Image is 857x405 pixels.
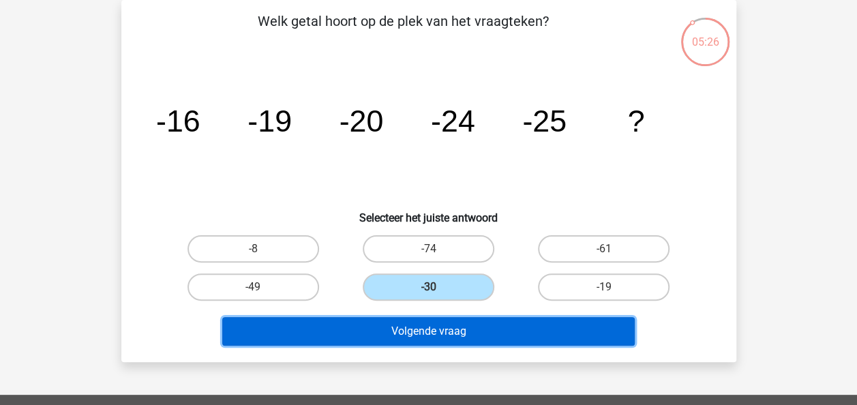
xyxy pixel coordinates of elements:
p: Welk getal hoort op de plek van het vraagteken? [143,11,663,52]
label: -49 [187,273,319,301]
button: Volgende vraag [222,317,635,346]
h6: Selecteer het juiste antwoord [143,200,715,224]
div: 05:26 [680,16,731,50]
tspan: -19 [247,104,292,138]
tspan: -24 [430,104,475,138]
label: -74 [363,235,494,262]
label: -61 [538,235,670,262]
tspan: -20 [339,104,383,138]
label: -8 [187,235,319,262]
label: -30 [363,273,494,301]
tspan: -16 [155,104,200,138]
label: -19 [538,273,670,301]
tspan: -25 [522,104,567,138]
tspan: ? [627,104,644,138]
